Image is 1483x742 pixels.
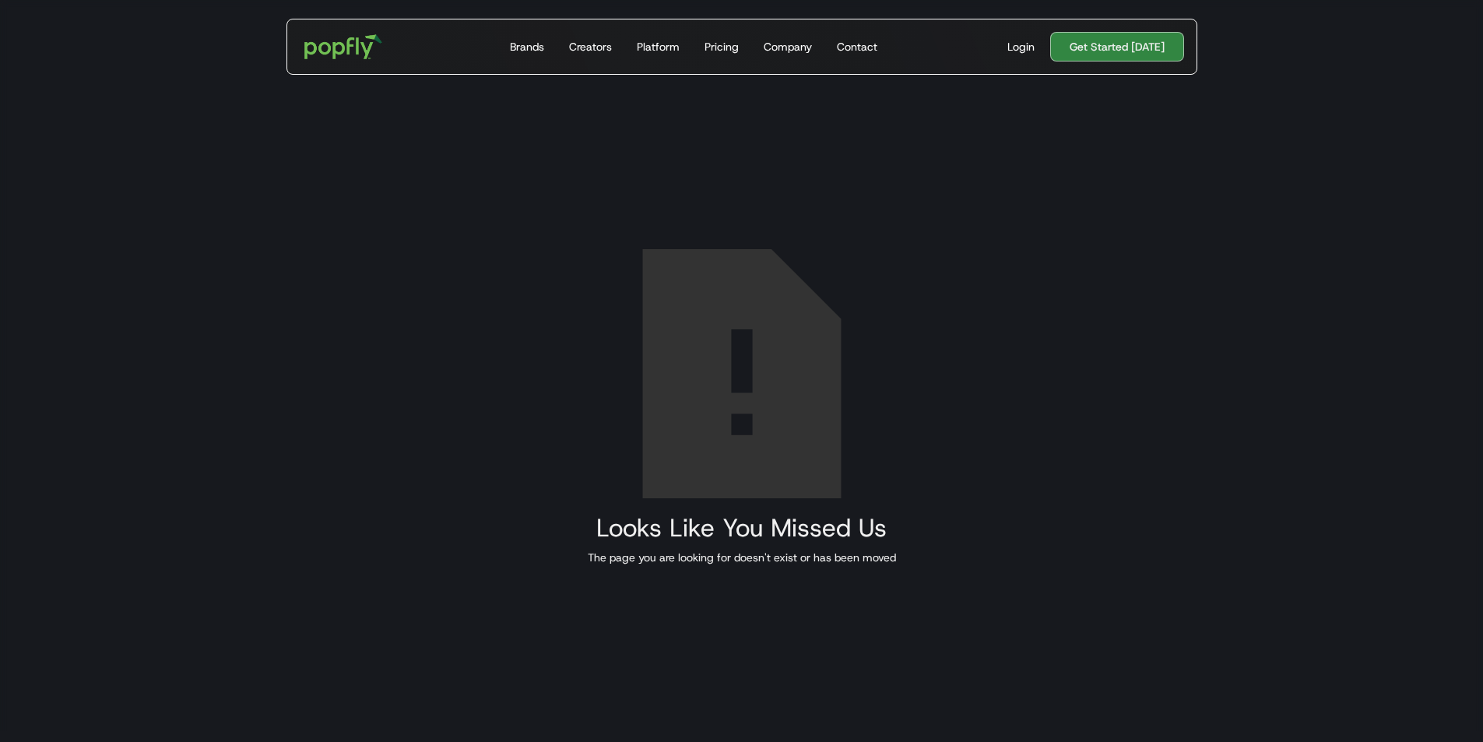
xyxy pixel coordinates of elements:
a: Contact [831,19,884,74]
a: Login [1001,39,1041,55]
a: Company [757,19,818,74]
div: Brands [510,39,544,55]
a: Platform [631,19,686,74]
div: Contact [837,39,877,55]
div: Pricing [705,39,739,55]
div: The page you are looking for doesn't exist or has been moved [588,550,896,565]
a: Brands [504,19,550,74]
h2: Looks Like You Missed Us [588,514,896,542]
a: Get Started [DATE] [1050,32,1184,62]
div: Company [764,39,812,55]
a: Creators [563,19,618,74]
a: Pricing [698,19,745,74]
div: Platform [637,39,680,55]
a: home [293,23,394,70]
div: Creators [569,39,612,55]
div: Login [1007,39,1035,55]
